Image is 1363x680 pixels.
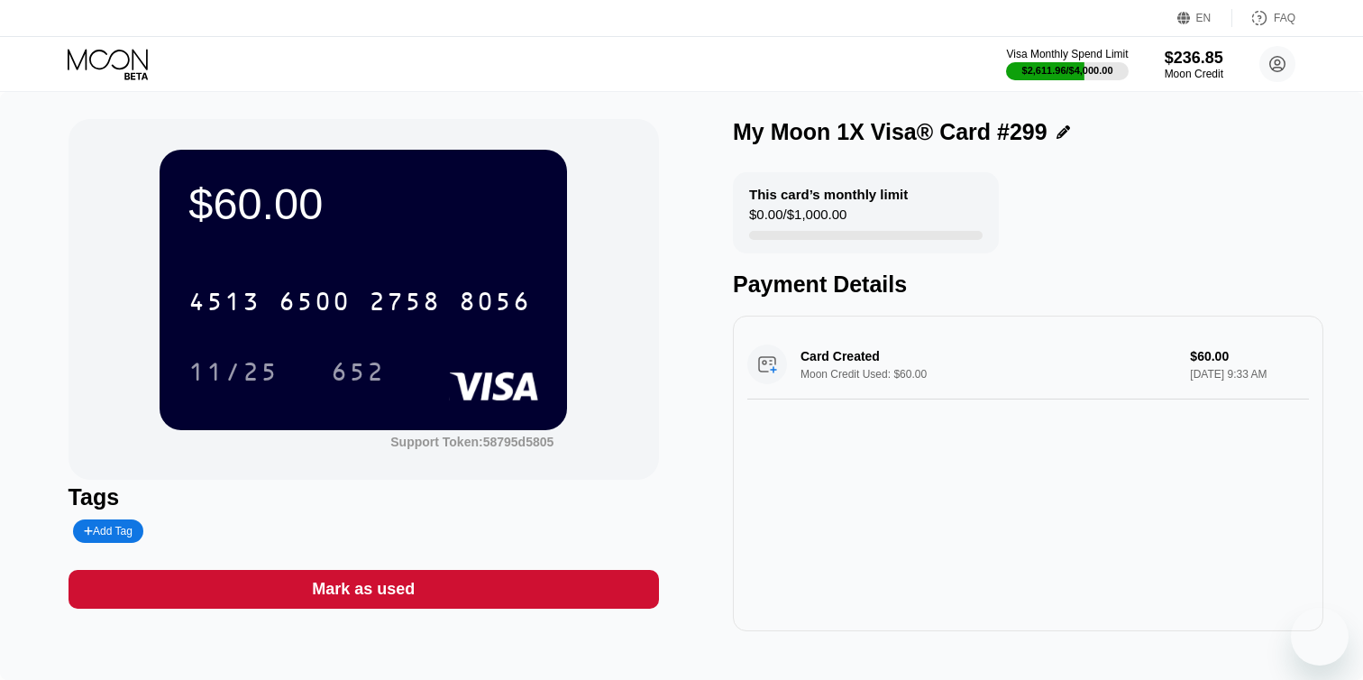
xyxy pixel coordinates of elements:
div: 4513 [188,289,261,318]
div: Support Token: 58795d5805 [390,435,553,449]
div: 652 [331,360,385,389]
div: Visa Monthly Spend Limit [1006,48,1128,60]
div: EN [1177,9,1232,27]
div: 6500 [279,289,351,318]
div: Moon Credit [1165,68,1223,80]
div: Add Tag [84,525,133,538]
div: Payment Details [733,271,1323,298]
div: $236.85Moon Credit [1165,49,1223,80]
div: FAQ [1274,12,1295,24]
iframe: Кнопка, открывающая окно обмена сообщениями; идет разговор [1291,608,1349,666]
div: 2758 [369,289,441,318]
div: 8056 [459,289,531,318]
div: EN [1196,12,1212,24]
div: $236.85 [1165,49,1223,68]
div: Visa Monthly Spend Limit$2,611.96/$4,000.00 [1006,48,1128,80]
div: This card’s monthly limit [749,187,908,202]
div: 11/25 [188,360,279,389]
div: Mark as used [312,579,415,600]
div: 11/25 [175,349,292,394]
div: Tags [69,484,659,510]
div: My Moon 1X Visa® Card #299 [733,119,1047,145]
div: $2,611.96 / $4,000.00 [1022,65,1113,76]
div: FAQ [1232,9,1295,27]
div: 652 [317,349,398,394]
div: 4513650027588056 [178,279,542,324]
div: Support Token:58795d5805 [390,435,553,449]
div: $60.00 [188,179,538,229]
div: Add Tag [73,519,143,543]
div: $0.00 / $1,000.00 [749,207,846,231]
div: Mark as used [69,570,659,609]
